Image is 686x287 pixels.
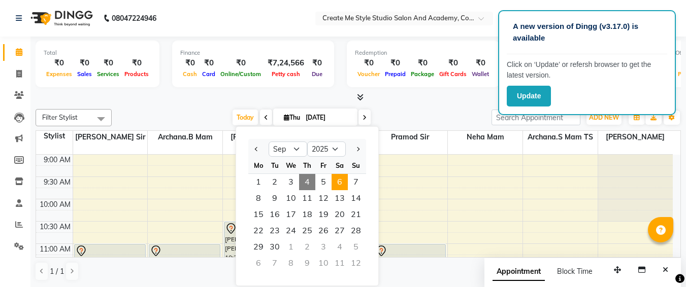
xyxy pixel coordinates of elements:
[332,206,348,223] div: Saturday, September 20, 2025
[299,190,315,206] div: Thursday, September 11, 2025
[507,86,551,106] button: Update
[348,206,364,223] span: 21
[283,174,299,190] div: Wednesday, September 3, 2025
[315,174,332,190] div: Friday, September 5, 2025
[283,239,299,255] div: Wednesday, October 1, 2025
[218,57,264,69] div: ₹0
[283,190,299,206] div: Wednesday, September 10, 2025
[492,110,580,125] input: Search Appointment
[408,57,437,69] div: ₹0
[267,223,283,239] span: 23
[283,223,299,239] span: 24
[267,223,283,239] div: Tuesday, September 23, 2025
[598,131,673,143] span: [PERSON_NAME]
[264,57,308,69] div: ₹7,24,566
[200,70,218,78] span: Card
[658,262,673,278] button: Close
[38,244,73,255] div: 11:00 AM
[75,70,94,78] span: Sales
[42,155,73,165] div: 9:00 AM
[269,70,303,78] span: Petty cash
[250,239,267,255] span: 29
[73,131,148,143] span: [PERSON_NAME] sir
[315,190,332,206] span: 12
[44,49,151,57] div: Total
[448,131,522,143] span: Neha mam
[355,57,382,69] div: ₹0
[299,174,315,190] div: Thursday, September 4, 2025
[469,70,492,78] span: Wallet
[315,223,332,239] div: Friday, September 26, 2025
[252,141,261,157] button: Previous month
[283,157,299,173] div: We
[267,255,283,271] div: Tuesday, October 7, 2025
[250,223,267,239] span: 22
[437,70,469,78] span: Gift Cards
[332,223,348,239] span: 27
[332,239,348,255] div: Saturday, October 4, 2025
[250,174,267,190] span: 1
[332,190,348,206] span: 13
[408,70,437,78] span: Package
[218,70,264,78] span: Online/Custom
[250,206,267,223] span: 15
[307,141,346,157] select: Select year
[250,174,267,190] div: Monday, September 1, 2025
[315,206,332,223] span: 19
[44,57,75,69] div: ₹0
[348,190,364,206] span: 14
[42,177,73,188] div: 9:30 AM
[283,255,299,271] div: Wednesday, October 8, 2025
[348,223,364,239] span: 28
[38,222,73,232] div: 10:30 AM
[348,174,364,190] div: Sunday, September 7, 2025
[122,57,151,69] div: ₹0
[267,174,283,190] span: 2
[315,223,332,239] span: 26
[355,49,492,57] div: Redemption
[348,174,364,190] span: 7
[382,70,408,78] span: Prepaid
[303,110,353,125] input: 2025-09-04
[267,174,283,190] div: Tuesday, September 2, 2025
[283,174,299,190] span: 3
[26,4,95,32] img: logo
[267,239,283,255] span: 30
[437,57,469,69] div: ₹0
[250,206,267,223] div: Monday, September 15, 2025
[513,21,661,44] p: A new version of Dingg (v3.17.0) is available
[299,190,315,206] span: 11
[299,223,315,239] span: 25
[180,57,200,69] div: ₹0
[299,206,315,223] div: Thursday, September 18, 2025
[281,114,303,121] span: Thu
[299,255,315,271] div: Thursday, October 9, 2025
[269,141,307,157] select: Select month
[299,157,315,173] div: Th
[348,223,364,239] div: Sunday, September 28, 2025
[50,266,64,277] span: 1 / 1
[250,223,267,239] div: Monday, September 22, 2025
[250,157,267,173] div: Mo
[332,206,348,223] span: 20
[42,113,78,121] span: Filter Stylist
[267,190,283,206] span: 9
[493,263,545,281] span: Appointment
[315,206,332,223] div: Friday, September 19, 2025
[309,70,325,78] span: Due
[200,57,218,69] div: ₹0
[355,70,382,78] span: Voucher
[332,174,348,190] div: Saturday, September 6, 2025
[353,141,362,157] button: Next month
[557,267,593,276] span: Block Time
[332,157,348,173] div: Sa
[373,131,448,143] span: Pramod sir
[299,206,315,223] span: 18
[223,131,298,154] span: [PERSON_NAME] mam
[315,157,332,173] div: Fr
[250,239,267,255] div: Monday, September 29, 2025
[348,190,364,206] div: Sunday, September 14, 2025
[589,114,619,121] span: ADD NEW
[250,190,267,206] span: 8
[348,206,364,223] div: Sunday, September 21, 2025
